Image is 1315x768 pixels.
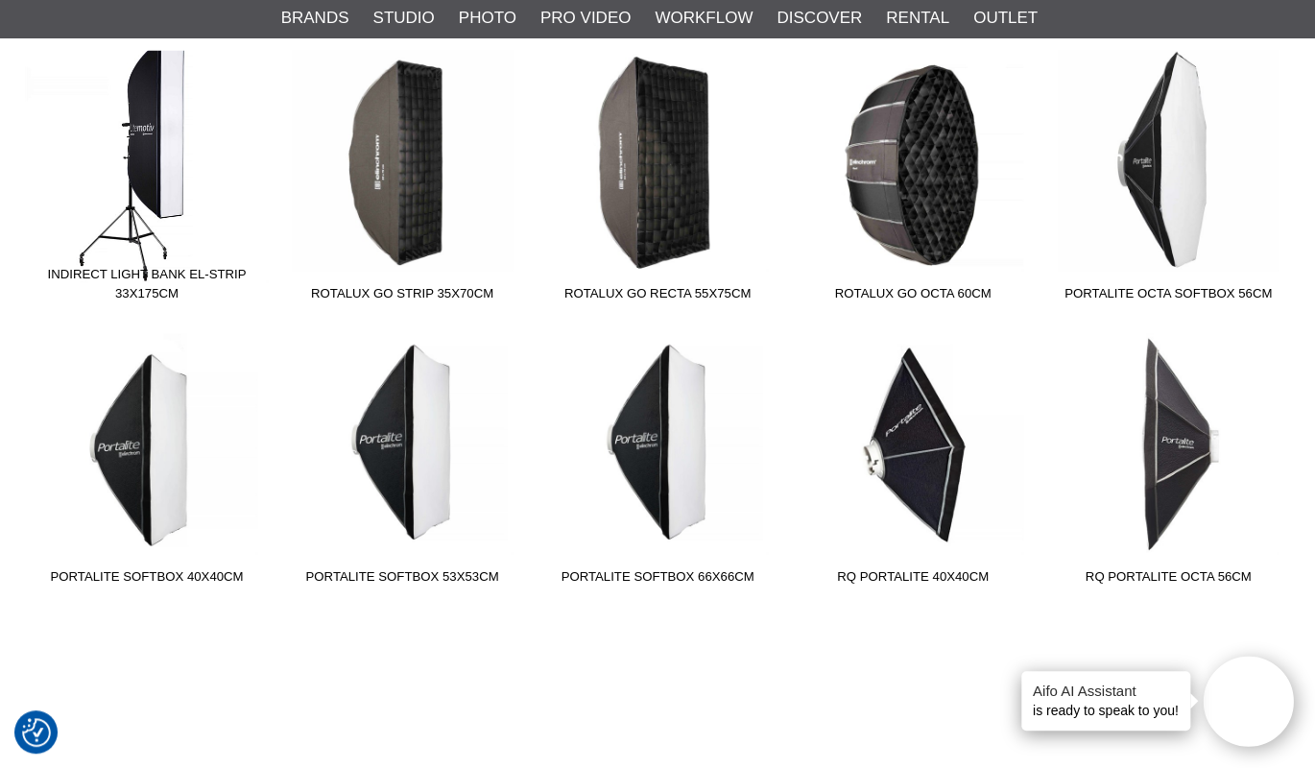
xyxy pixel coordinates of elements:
a: Rotalux Go Strip 35x70cm [275,51,530,310]
a: Brands [281,6,349,31]
a: Indirect Light Bank EL-Strip 33x175cm [19,51,275,310]
a: RQ Portalite Octa 56cm [1040,334,1296,593]
span: Portalite Softbox 40x40cm [19,567,275,593]
h4: Aifo AI Assistant [1033,681,1179,701]
span: Portalite Softbox 66x66cm [530,567,785,593]
button: Consent Preferences [22,715,51,750]
span: Indirect Light Bank EL-Strip 33x175cm [19,265,275,310]
a: Photo [459,6,516,31]
a: Rental [886,6,949,31]
span: Rotalux Go Recta 55x75cm [530,284,785,310]
span: Rotalux Go Strip 35x70cm [275,284,530,310]
span: Rotalux Go Octa 60cm [785,284,1040,310]
span: RQ Portalite Octa 56cm [1040,567,1296,593]
div: is ready to speak to you! [1021,671,1190,731]
a: Portalite Octa Softbox 56cm [1040,51,1296,310]
a: RQ Portalite 40x40cm [785,334,1040,593]
a: Outlet [973,6,1038,31]
a: Portalite Softbox 40x40cm [19,334,275,593]
a: Portalite Softbox 53x53cm [275,334,530,593]
a: Rotalux Go Octa 60cm [785,51,1040,310]
a: Workflow [655,6,753,31]
img: Revisit consent button [22,718,51,747]
a: Pro Video [540,6,631,31]
span: RQ Portalite 40x40cm [785,567,1040,593]
a: Discover [777,6,862,31]
span: Portalite Softbox 53x53cm [275,567,530,593]
a: Studio [372,6,434,31]
span: Portalite Octa Softbox 56cm [1040,284,1296,310]
a: Rotalux Go Recta 55x75cm [530,51,785,310]
a: Portalite Softbox 66x66cm [530,334,785,593]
